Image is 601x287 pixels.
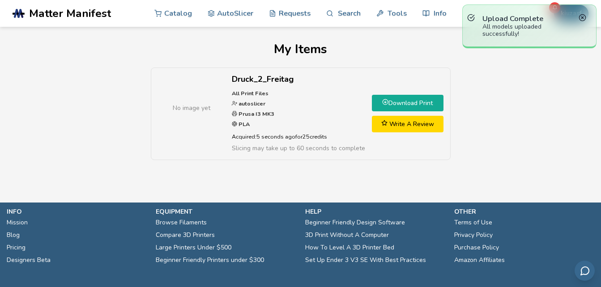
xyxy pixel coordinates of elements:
a: Beginner Friendly Design Software [305,216,405,229]
a: Write A Review [372,116,443,132]
strong: All Print Files [232,89,269,97]
p: equipment [156,207,296,216]
strong: Prusa I3 MK3 [237,110,274,118]
a: How To Level A 3D Printer Bed [305,241,394,254]
strong: autoslicer [237,100,265,107]
button: Send feedback via email [575,261,595,281]
strong: PLA [237,120,250,128]
p: Upload Complete [482,14,576,23]
a: Blog [7,229,20,241]
a: Privacy Policy [454,229,493,241]
a: Download Print [372,95,443,111]
h1: My Items [13,42,588,56]
a: Mission [7,216,28,229]
a: Designers Beta [7,254,51,266]
a: Purchase Policy [454,241,499,254]
div: All models uploaded successfully! [482,23,576,38]
a: Set Up Ender 3 V3 SE With Best Practices [305,254,426,266]
span: No image yet [173,103,210,113]
a: 3D Print Without A Computer [305,229,389,241]
a: Compare 3D Printers [156,229,215,241]
a: Pricing [7,241,26,254]
p: info [7,207,147,216]
a: Browse Filaments [156,216,207,229]
a: Beginner Friendly Printers under $300 [156,254,264,266]
a: Amazon Affiliates [454,254,505,266]
h2: Druck_2_Freitag [232,75,365,84]
p: help [305,207,445,216]
span: Slicing may take up to 60 seconds to complete [232,144,365,152]
span: Matter Manifest [29,7,111,20]
a: Terms of Use [454,216,492,229]
a: Large Printers Under $500 [156,241,231,254]
p: Acquired: 5 seconds ago for 25 credits [232,132,365,141]
p: other [454,207,594,216]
